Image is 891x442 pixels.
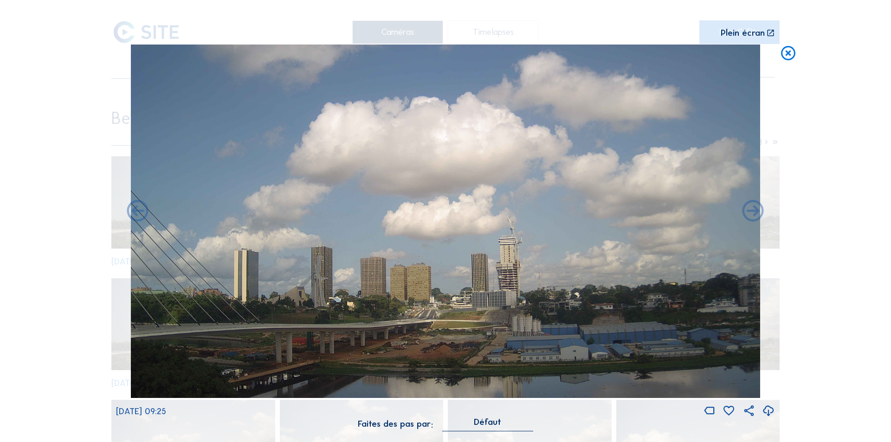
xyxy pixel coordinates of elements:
[116,406,166,416] span: [DATE] 09:25
[358,420,433,429] div: Faites des pas par:
[740,199,766,225] i: Back
[131,45,760,398] img: Image
[721,29,765,38] div: Plein écran
[474,418,501,426] div: Défaut
[442,418,533,431] div: Défaut
[125,199,151,225] i: Forward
